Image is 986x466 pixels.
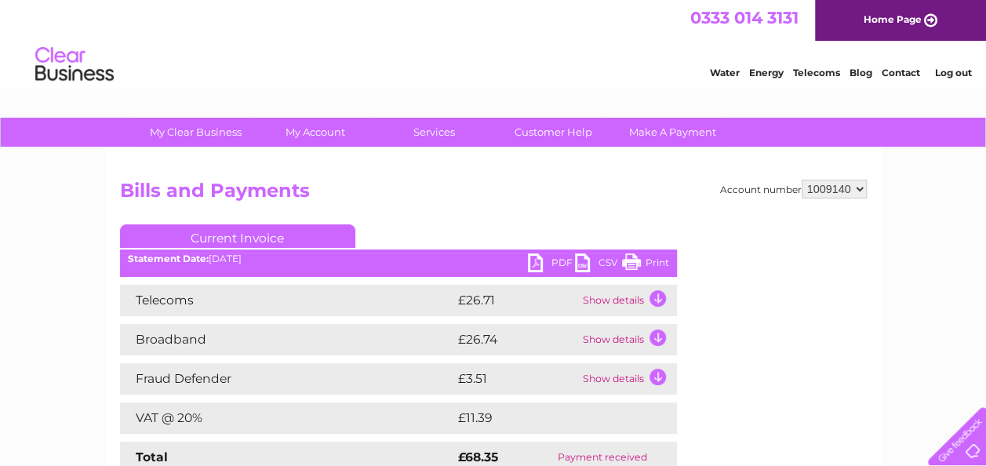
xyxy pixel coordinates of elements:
a: Telecoms [793,67,840,78]
a: Print [622,253,669,276]
div: Clear Business is a trading name of Verastar Limited (registered in [GEOGRAPHIC_DATA] No. 3667643... [123,9,864,76]
a: CSV [575,253,622,276]
td: £26.71 [454,285,579,316]
a: Energy [749,67,784,78]
td: Show details [579,324,677,355]
a: Customer Help [489,118,618,147]
a: Make A Payment [608,118,737,147]
a: Water [710,67,740,78]
a: Contact [882,67,920,78]
img: logo.png [35,41,115,89]
a: My Clear Business [131,118,260,147]
td: Telecoms [120,285,454,316]
a: Current Invoice [120,224,355,248]
div: Account number [720,180,867,198]
a: My Account [250,118,380,147]
h2: Bills and Payments [120,180,867,209]
a: Blog [850,67,872,78]
td: £11.39 [454,402,642,434]
b: Statement Date: [128,253,209,264]
td: Show details [579,363,677,395]
a: 0333 014 3131 [690,8,799,27]
div: [DATE] [120,253,677,264]
td: Show details [579,285,677,316]
td: Fraud Defender [120,363,454,395]
td: Broadband [120,324,454,355]
a: Log out [934,67,971,78]
a: PDF [528,253,575,276]
td: VAT @ 20% [120,402,454,434]
strong: £68.35 [458,450,498,464]
td: £3.51 [454,363,579,395]
a: Services [369,118,499,147]
strong: Total [136,450,168,464]
td: £26.74 [454,324,579,355]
